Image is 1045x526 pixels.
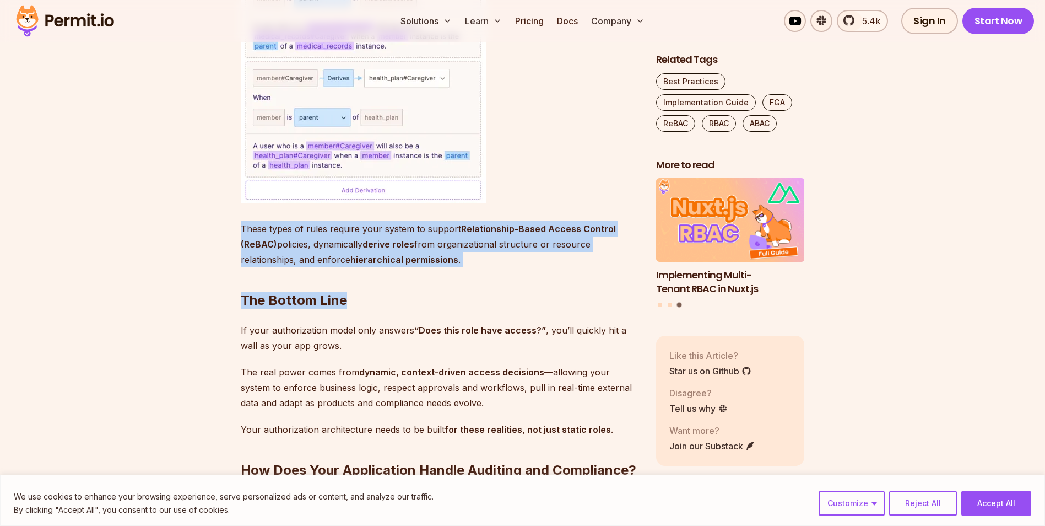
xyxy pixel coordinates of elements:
[656,53,805,67] h2: Related Tags
[961,491,1031,516] button: Accept All
[669,349,751,362] p: Like this Article?
[677,303,682,308] button: Go to slide 3
[656,94,756,111] a: Implementation Guide
[668,303,672,308] button: Go to slide 2
[656,179,805,296] li: 3 of 3
[743,115,777,132] a: ABAC
[762,94,792,111] a: FGA
[669,387,728,400] p: Disagree?
[658,303,662,308] button: Go to slide 1
[14,503,434,517] p: By clicking "Accept All", you consent to our use of cookies.
[889,491,957,516] button: Reject All
[241,292,347,308] strong: The Bottom Line
[656,269,805,296] h3: Implementing Multi-Tenant RBAC in Nuxt.js
[702,115,736,132] a: RBAC
[11,2,119,40] img: Permit logo
[350,254,458,265] strong: hierarchical permissions
[656,179,805,262] img: Implementing Multi-Tenant RBAC in Nuxt.js
[669,439,755,453] a: Join our Substack
[241,422,638,437] p: Your authorization architecture needs to be built .
[962,8,1035,34] a: Start Now
[511,10,548,32] a: Pricing
[656,115,695,132] a: ReBAC
[669,364,751,378] a: Star us on Github
[819,491,885,516] button: Customize
[901,8,958,34] a: Sign In
[656,179,805,296] a: Implementing Multi-Tenant RBAC in Nuxt.jsImplementing Multi-Tenant RBAC in Nuxt.js
[241,462,636,478] strong: How Does Your Application Handle Auditing and Compliance?
[461,10,506,32] button: Learn
[396,10,456,32] button: Solutions
[669,424,755,437] p: Want more?
[587,10,649,32] button: Company
[656,73,725,90] a: Best Practices
[837,10,888,32] a: 5.4k
[362,239,414,250] strong: derive roles
[241,221,638,267] p: These types of rules require your system to support policies, dynamically from organizational str...
[445,424,611,435] strong: for these realities, not just static roles
[241,323,638,353] p: If your authorization model only answers , you’ll quickly hit a wall as your app grows.
[656,179,805,309] div: Posts
[14,490,434,503] p: We use cookies to enhance your browsing experience, serve personalized ads or content, and analyz...
[856,14,880,28] span: 5.4k
[414,325,546,336] strong: “Does this role have access?”
[656,158,805,172] h2: More to read
[669,402,728,415] a: Tell us why
[241,364,638,411] p: The real power comes from —allowing your system to enforce business logic, respect approvals and ...
[359,367,544,378] strong: dynamic, context-driven access decisions
[553,10,582,32] a: Docs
